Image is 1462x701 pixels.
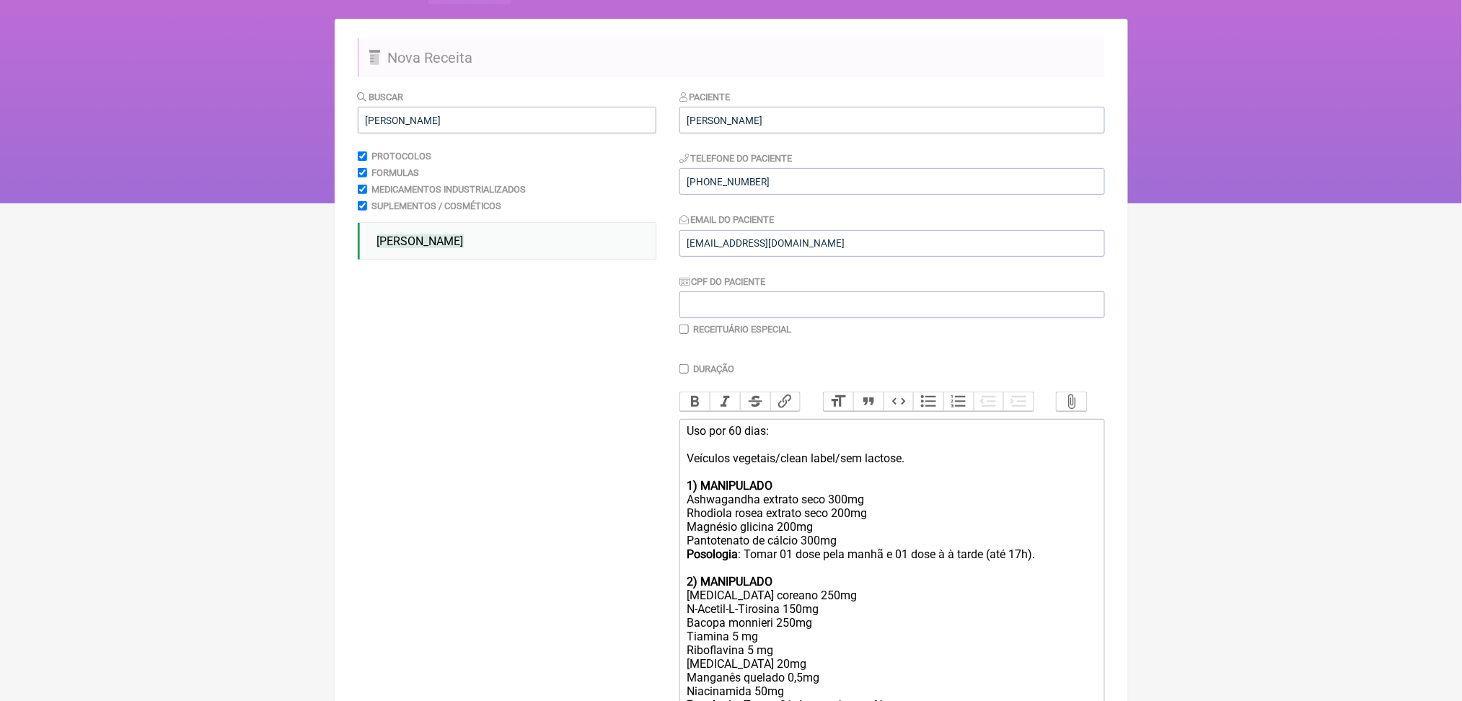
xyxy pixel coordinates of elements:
[770,392,801,411] button: Link
[824,392,854,411] button: Heading
[693,363,734,374] label: Duração
[680,392,710,411] button: Bold
[358,107,656,133] input: exemplo: emagrecimento, ansiedade
[710,392,740,411] button: Italic
[740,392,770,411] button: Strikethrough
[974,392,1004,411] button: Decrease Level
[913,392,943,411] button: Bullets
[687,424,1096,575] div: Uso por 60 dias: Veículos vegetais/clean label/sem lactose. Ashwagandha extrato seco 300mg Rhodio...
[371,184,526,195] label: Medicamentos Industrializados
[687,479,772,493] strong: 1) MANIPULADO
[679,214,775,225] label: Email do Paciente
[371,200,501,211] label: Suplementos / Cosméticos
[943,392,974,411] button: Numbers
[679,92,731,102] label: Paciente
[687,547,738,561] strong: Posologia
[884,392,914,411] button: Code
[358,38,1105,77] h2: Nova Receita
[358,92,404,102] label: Buscar
[679,153,793,164] label: Telefone do Paciente
[1003,392,1034,411] button: Increase Level
[371,167,419,178] label: Formulas
[1057,392,1087,411] button: Attach Files
[371,151,431,162] label: Protocolos
[687,575,772,588] strong: 2) MANIPULADO
[377,234,464,248] span: [PERSON_NAME]
[679,276,766,287] label: CPF do Paciente
[853,392,884,411] button: Quote
[693,324,791,335] label: Receituário Especial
